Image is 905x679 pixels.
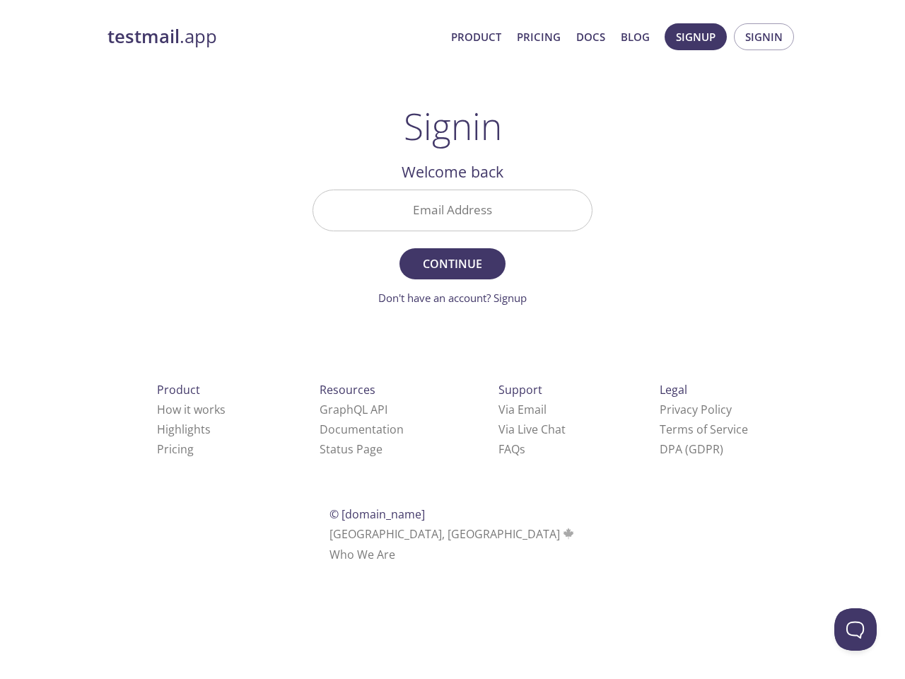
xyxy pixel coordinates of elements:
a: Status Page [320,441,383,457]
a: Docs [576,28,605,46]
span: Support [498,382,542,397]
a: GraphQL API [320,402,387,417]
a: Terms of Service [660,422,748,437]
a: Who We Are [329,547,395,562]
span: s [520,441,525,457]
a: Privacy Policy [660,402,732,417]
a: Documentation [320,422,404,437]
a: Via Email [498,402,547,417]
iframe: Help Scout Beacon - Open [834,608,877,651]
span: Signup [676,28,716,46]
a: Blog [621,28,650,46]
span: Legal [660,382,687,397]
h2: Welcome back [313,160,592,184]
a: testmail.app [107,25,440,49]
a: Don't have an account? Signup [378,291,527,305]
a: Product [451,28,501,46]
span: Product [157,382,200,397]
a: FAQ [498,441,525,457]
strong: testmail [107,24,180,49]
a: Pricing [157,441,194,457]
span: Continue [415,254,490,274]
a: Pricing [517,28,561,46]
a: How it works [157,402,226,417]
span: © [DOMAIN_NAME] [329,506,425,522]
a: Highlights [157,422,211,437]
button: Signin [734,23,794,50]
button: Signup [665,23,727,50]
a: Via Live Chat [498,422,566,437]
span: Resources [320,382,375,397]
a: DPA (GDPR) [660,441,723,457]
span: Signin [745,28,783,46]
h1: Signin [404,105,502,147]
span: [GEOGRAPHIC_DATA], [GEOGRAPHIC_DATA] [329,526,576,542]
button: Continue [399,248,506,279]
